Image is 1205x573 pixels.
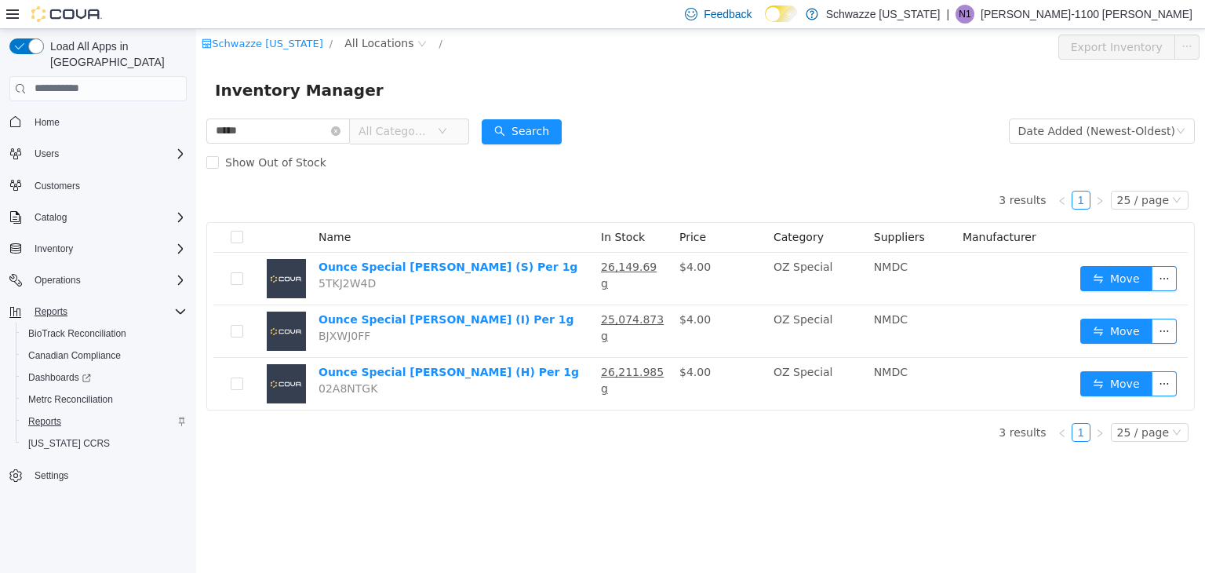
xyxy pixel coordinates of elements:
button: Canadian Compliance [16,345,193,367]
td: OZ Special [571,224,672,276]
span: Inventory [35,243,73,255]
span: Users [35,148,59,160]
button: Settings [3,464,193,487]
span: Operations [35,274,81,286]
span: Name [122,202,155,214]
div: Date Added (Newest-Oldest) [822,90,979,114]
i: icon: down [976,399,985,410]
button: BioTrack Reconciliation [16,323,193,345]
span: Manufacturer [766,202,840,214]
span: NMDC [678,337,712,349]
span: Category [577,202,628,214]
img: Ounce Special Shelf Deli (S) Per 1g placeholder [71,230,110,269]
span: Dashboards [22,368,187,387]
nav: Complex example [9,104,187,528]
button: Inventory [28,239,79,258]
a: Dashboards [16,367,193,389]
span: Settings [35,469,68,482]
i: icon: close-circle [135,97,144,107]
p: [PERSON_NAME]-1100 [PERSON_NAME] [981,5,1192,24]
img: Ounce Special Shelf Deli (I) Per 1g placeholder [71,283,110,322]
img: Ounce Special Shelf Deli (H) Per 1g placeholder [71,335,110,374]
button: Users [28,144,65,163]
i: icon: down [980,97,989,108]
i: icon: right [899,400,908,409]
i: icon: down [242,97,251,108]
span: Reports [28,302,187,321]
span: Price [483,202,510,214]
button: icon: ellipsis [956,290,981,315]
span: NMDC [678,284,712,297]
span: Inventory [28,239,187,258]
span: 5TKJ2W4D [122,248,180,261]
a: Customers [28,177,86,195]
a: Home [28,113,66,132]
span: $4.00 [483,337,515,349]
span: Metrc Reconciliation [22,390,187,409]
img: Cova [31,6,102,22]
li: 1 [876,162,894,181]
span: Reports [35,305,67,318]
i: icon: shop [5,9,16,20]
i: icon: right [899,167,908,177]
span: Dark Mode [765,22,766,23]
li: 3 results [803,162,850,181]
p: Schwazze [US_STATE] [826,5,941,24]
span: Customers [28,176,187,195]
button: icon: swapMove [884,290,956,315]
button: Inventory [3,238,193,260]
button: icon: swapMove [884,237,956,262]
p: | [946,5,949,24]
li: Next Page [894,162,913,181]
button: Reports [16,411,193,432]
li: Previous Page [857,394,876,413]
i: icon: left [861,400,871,409]
a: [US_STATE] CCRS [22,434,116,453]
button: icon: swapMove [884,342,956,367]
span: All Locations [148,5,217,23]
a: 1 [876,162,894,180]
a: Canadian Compliance [22,346,127,365]
button: Reports [3,301,193,323]
span: Inventory Manager [19,49,197,74]
div: Nathaniel-1100 Burciaga [956,5,974,24]
span: Metrc Reconciliation [28,393,113,406]
button: Export Inventory [862,5,979,31]
button: Users [3,143,193,165]
button: Home [3,111,193,133]
span: Load All Apps in [GEOGRAPHIC_DATA] [44,38,187,70]
li: 3 results [803,394,850,413]
u: 25,074.873 g [405,284,468,313]
a: Settings [28,466,75,485]
button: [US_STATE] CCRS [16,432,193,454]
a: 1 [876,395,894,412]
span: / [243,9,246,20]
a: Reports [22,412,67,431]
a: icon: shopSchwazze [US_STATE] [5,9,127,20]
span: All Categories [162,94,234,110]
a: Dashboards [22,368,97,387]
span: Home [28,112,187,132]
a: BioTrack Reconciliation [22,324,133,343]
i: icon: left [861,167,871,177]
div: 25 / page [921,395,973,412]
button: icon: ellipsis [978,5,1003,31]
span: Operations [28,271,187,290]
span: In Stock [405,202,449,214]
span: BJXWJ0FF [122,301,174,313]
td: OZ Special [571,276,672,329]
span: Canadian Compliance [22,346,187,365]
a: Ounce Special [PERSON_NAME] (H) Per 1g [122,337,383,349]
span: Users [28,144,187,163]
li: Next Page [894,394,913,413]
span: BioTrack Reconciliation [22,324,187,343]
span: Customers [35,180,80,192]
span: N1 [959,5,970,24]
span: Feedback [704,6,752,22]
i: icon: down [976,166,985,177]
span: Home [35,116,60,129]
span: Dashboards [28,371,91,384]
span: Suppliers [678,202,729,214]
span: $4.00 [483,232,515,244]
div: 25 / page [921,162,973,180]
